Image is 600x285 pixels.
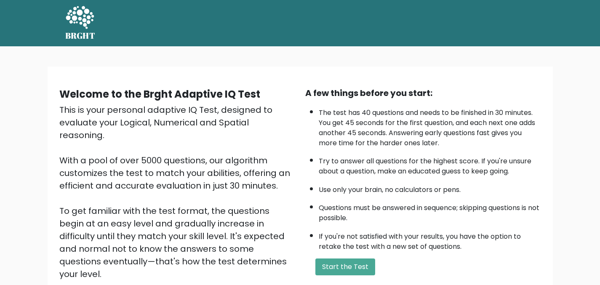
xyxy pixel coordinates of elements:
[315,258,375,275] button: Start the Test
[59,87,260,101] b: Welcome to the Brght Adaptive IQ Test
[305,87,541,99] div: A few things before you start:
[319,152,541,176] li: Try to answer all questions for the highest score. If you're unsure about a question, make an edu...
[319,104,541,148] li: The test has 40 questions and needs to be finished in 30 minutes. You get 45 seconds for the firs...
[319,199,541,223] li: Questions must be answered in sequence; skipping questions is not possible.
[65,31,96,41] h5: BRGHT
[319,227,541,252] li: If you're not satisfied with your results, you have the option to retake the test with a new set ...
[65,3,96,43] a: BRGHT
[319,181,541,195] li: Use only your brain, no calculators or pens.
